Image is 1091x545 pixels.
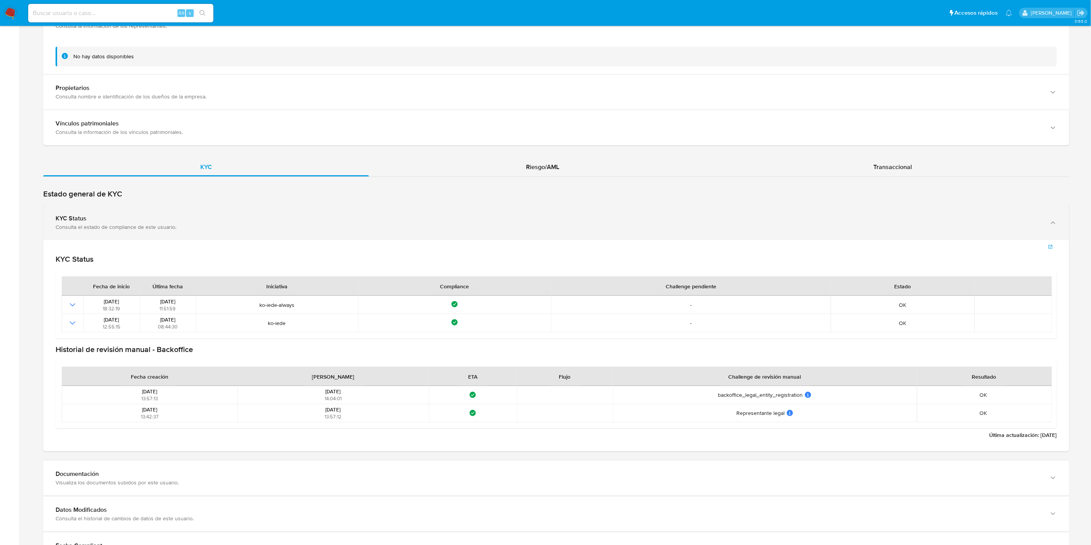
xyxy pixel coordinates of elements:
button: search-icon [195,8,210,19]
span: 3.155.0 [1074,18,1087,24]
span: s [189,9,191,17]
p: gregorio.negri@mercadolibre.com [1031,9,1074,17]
span: Alt [178,9,184,17]
span: Accesos rápidos [955,9,998,17]
span: Riesgo/AML [526,162,559,171]
a: Notificaciones [1006,10,1012,16]
input: Buscar usuario o caso... [28,8,213,18]
a: Salir [1077,9,1085,17]
span: KYC [200,162,212,171]
span: Transaccional [874,162,912,171]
